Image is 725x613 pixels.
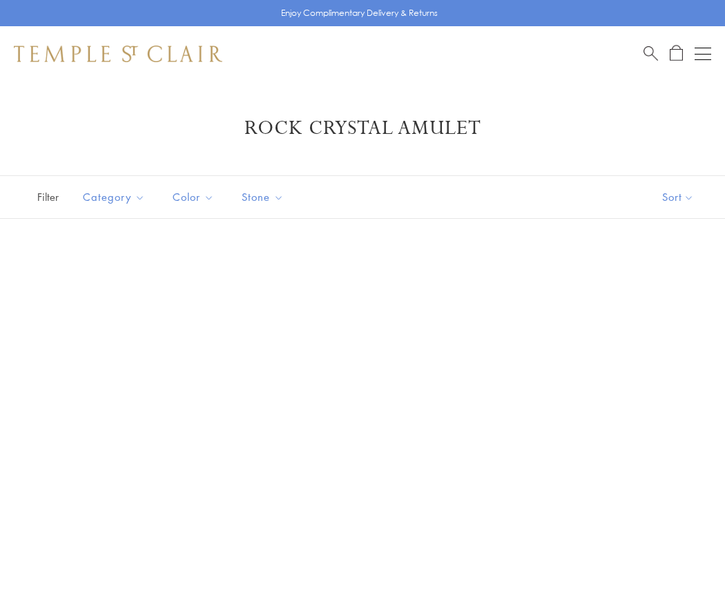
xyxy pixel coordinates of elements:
[235,188,294,206] span: Stone
[14,46,222,62] img: Temple St. Clair
[695,46,711,62] button: Open navigation
[35,116,690,141] h1: Rock Crystal Amulet
[281,6,438,20] p: Enjoy Complimentary Delivery & Returns
[162,182,224,213] button: Color
[670,45,683,62] a: Open Shopping Bag
[166,188,224,206] span: Color
[231,182,294,213] button: Stone
[631,176,725,218] button: Show sort by
[644,45,658,62] a: Search
[72,182,155,213] button: Category
[76,188,155,206] span: Category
